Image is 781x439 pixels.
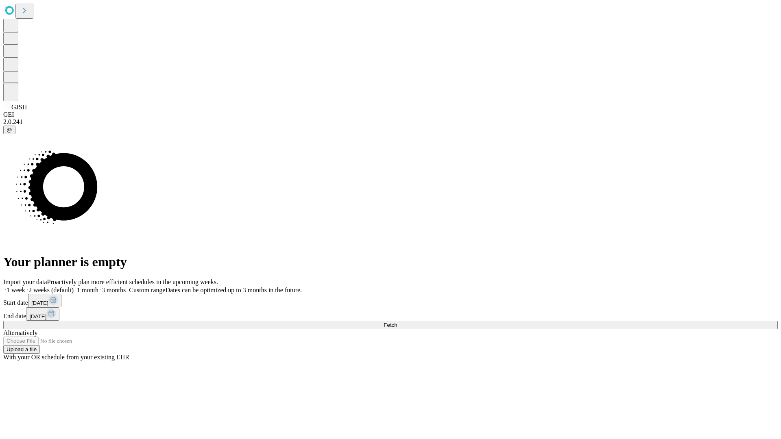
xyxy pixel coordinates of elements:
span: [DATE] [31,300,48,306]
div: End date [3,307,778,321]
span: Fetch [384,322,397,328]
h1: Your planner is empty [3,254,778,269]
span: With your OR schedule from your existing EHR [3,354,129,361]
button: Upload a file [3,345,40,354]
span: @ [7,127,12,133]
span: Import your data [3,278,47,285]
button: [DATE] [28,294,61,307]
span: GJSH [11,104,27,111]
div: Start date [3,294,778,307]
span: Custom range [129,287,165,293]
span: 1 week [7,287,25,293]
div: 2.0.241 [3,118,778,126]
span: Alternatively [3,329,37,336]
span: Dates can be optimized up to 3 months in the future. [166,287,302,293]
button: @ [3,126,15,134]
button: Fetch [3,321,778,329]
div: GEI [3,111,778,118]
span: Proactively plan more efficient schedules in the upcoming weeks. [47,278,218,285]
span: [DATE] [29,313,46,319]
button: [DATE] [26,307,59,321]
span: 2 weeks (default) [28,287,74,293]
span: 3 months [102,287,126,293]
span: 1 month [77,287,98,293]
